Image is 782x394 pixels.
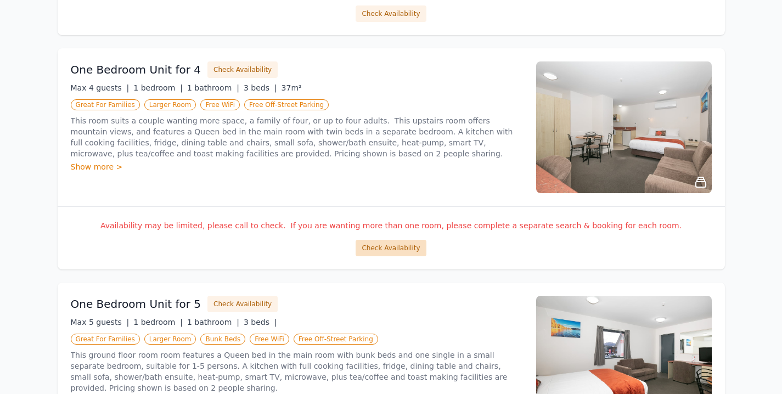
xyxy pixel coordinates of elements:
[144,99,196,110] span: Larger Room
[71,220,712,231] p: Availability may be limited, please call to check. If you are wanting more than one room, please ...
[207,296,278,312] button: Check Availability
[71,350,523,393] p: This ground floor room room features a Queen bed in the main room with bunk beds and one single i...
[187,318,239,327] span: 1 bathroom |
[250,334,289,345] span: Free WiFi
[282,83,302,92] span: 37m²
[207,61,278,78] button: Check Availability
[187,83,239,92] span: 1 bathroom |
[71,62,201,77] h3: One Bedroom Unit for 4
[200,99,240,110] span: Free WiFi
[294,334,378,345] span: Free Off-Street Parking
[144,334,196,345] span: Larger Room
[200,334,245,345] span: Bunk Beds
[244,83,277,92] span: 3 beds |
[71,296,201,312] h3: One Bedroom Unit for 5
[133,318,183,327] span: 1 bedroom |
[244,99,329,110] span: Free Off-Street Parking
[71,99,140,110] span: Great For Families
[71,115,523,159] p: This room suits a couple wanting more space, a family of four, or up to four adults. This upstair...
[244,318,277,327] span: 3 beds |
[71,334,140,345] span: Great For Families
[71,83,130,92] span: Max 4 guests |
[71,318,130,327] span: Max 5 guests |
[71,161,523,172] div: Show more >
[356,5,426,22] button: Check Availability
[356,240,426,256] button: Check Availability
[133,83,183,92] span: 1 bedroom |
